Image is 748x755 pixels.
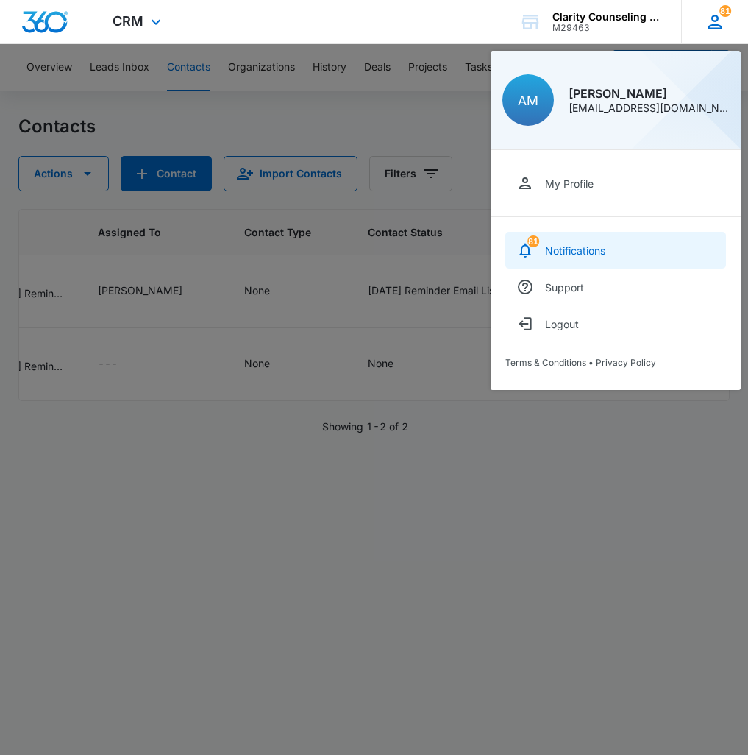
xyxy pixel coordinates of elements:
[518,93,538,108] span: AM
[113,13,143,29] span: CRM
[545,244,605,257] div: Notifications
[569,103,729,113] div: [EMAIL_ADDRESS][DOMAIN_NAME]
[505,269,726,305] a: Support
[505,357,586,368] a: Terms & Conditions
[527,235,539,247] div: notifications count
[719,5,731,17] span: 81
[552,11,660,23] div: account name
[505,305,726,342] button: Logout
[505,232,726,269] a: notifications countNotifications
[552,23,660,33] div: account id
[569,88,729,99] div: [PERSON_NAME]
[545,281,584,294] div: Support
[596,357,656,368] a: Privacy Policy
[545,177,594,190] div: My Profile
[527,235,539,247] span: 81
[545,318,579,330] div: Logout
[719,5,731,17] div: notifications count
[505,165,726,202] a: My Profile
[505,357,726,368] div: •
